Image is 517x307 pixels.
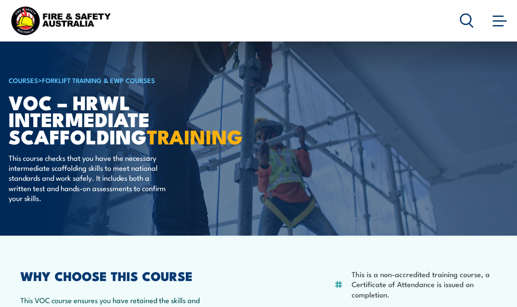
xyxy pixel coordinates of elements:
[9,75,223,85] h6: >
[352,269,497,299] li: This is a non-accredited training course, a Certificate of Attendance is issued on completion.
[20,270,227,281] h2: WHY CHOOSE THIS COURSE
[9,75,38,85] a: COURSES
[42,75,155,85] a: Forklift Training & EWP Courses
[147,121,243,151] strong: TRAINING
[9,153,167,203] p: This course checks that you have the necessary intermediate scaffolding skills to meet national s...
[9,93,223,144] h1: VOC – HRWL Intermediate Scaffolding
